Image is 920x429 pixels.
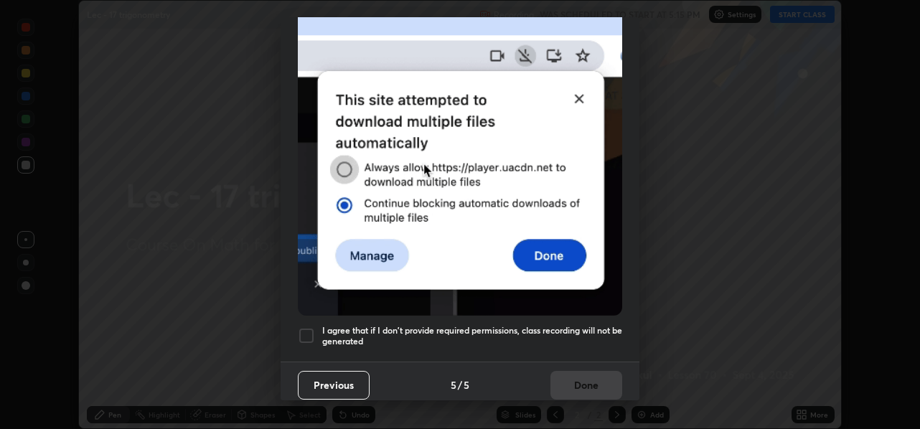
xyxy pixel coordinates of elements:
[464,377,469,392] h4: 5
[458,377,462,392] h4: /
[451,377,456,392] h4: 5
[298,2,622,316] img: downloads-permission-blocked.gif
[322,325,622,347] h5: I agree that if I don't provide required permissions, class recording will not be generated
[298,371,370,400] button: Previous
